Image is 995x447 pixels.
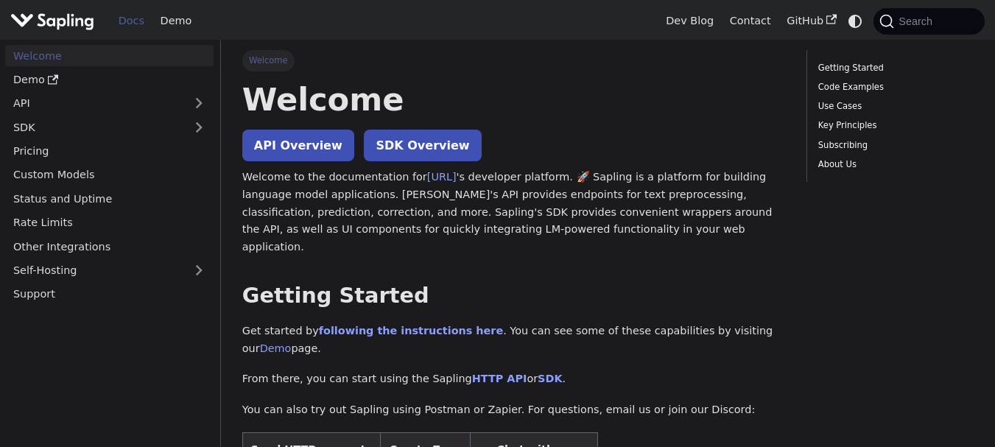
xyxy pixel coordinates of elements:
p: From there, you can start using the Sapling or . [242,370,786,388]
a: API Overview [242,130,354,161]
a: HTTP API [472,373,527,384]
button: Search (Command+K) [873,8,984,35]
h2: Getting Started [242,283,786,309]
a: Dev Blog [658,10,721,32]
a: Self-Hosting [5,260,214,281]
a: Status and Uptime [5,188,214,209]
a: Welcome [5,45,214,66]
a: following the instructions here [319,325,503,337]
a: Code Examples [818,80,968,94]
span: Welcome [242,50,295,71]
a: SDK [5,116,184,138]
a: Getting Started [818,61,968,75]
a: Use Cases [818,99,968,113]
a: Sapling.aiSapling.ai [10,10,99,32]
a: Key Principles [818,119,968,133]
a: Demo [260,342,292,354]
button: Switch between dark and light mode (currently system mode) [845,10,866,32]
a: Support [5,284,214,305]
a: Rate Limits [5,212,214,233]
img: Sapling.ai [10,10,94,32]
button: Expand sidebar category 'API' [184,93,214,114]
a: Pricing [5,141,214,162]
a: Other Integrations [5,236,214,257]
a: Docs [110,10,152,32]
h1: Welcome [242,80,786,119]
a: Demo [5,69,214,91]
a: Contact [722,10,779,32]
a: SDK [538,373,562,384]
a: GitHub [778,10,844,32]
p: You can also try out Sapling using Postman or Zapier. For questions, email us or join our Discord: [242,401,786,419]
a: About Us [818,158,968,172]
a: Custom Models [5,164,214,186]
a: API [5,93,184,114]
a: [URL] [427,171,457,183]
a: Demo [152,10,200,32]
span: Search [894,15,941,27]
a: SDK Overview [364,130,481,161]
button: Expand sidebar category 'SDK' [184,116,214,138]
p: Get started by . You can see some of these capabilities by visiting our page. [242,323,786,358]
p: Welcome to the documentation for 's developer platform. 🚀 Sapling is a platform for building lang... [242,169,786,256]
a: Subscribing [818,138,968,152]
nav: Breadcrumbs [242,50,786,71]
